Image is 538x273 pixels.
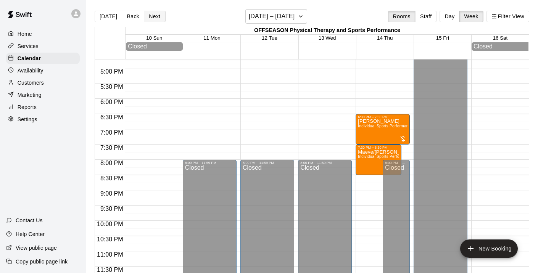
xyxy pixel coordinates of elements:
div: 7:30 PM – 8:30 PM [358,146,399,149]
a: Calendar [6,53,80,64]
button: Week [459,11,483,22]
span: 6:30 PM [98,114,125,120]
p: Settings [18,116,37,123]
span: Individual Sports Performance Training [358,124,428,128]
button: [DATE] [95,11,122,22]
p: View public page [16,244,57,252]
div: 6:30 PM – 7:30 PM: Marlowe [356,114,409,145]
button: 14 Thu [377,35,393,41]
span: 10:30 PM [95,236,125,242]
span: 9:30 PM [98,206,125,212]
h6: [DATE] – [DATE] [249,11,295,22]
p: Help Center [16,230,45,238]
button: 12 Tue [262,35,277,41]
button: [DATE] – [DATE] [245,9,308,24]
button: Staff [415,11,437,22]
button: Rooms [388,11,416,22]
span: Individual Sports Performance Training [358,154,428,159]
span: 5:00 PM [98,68,125,75]
span: 5:30 PM [98,84,125,90]
p: Reports [18,103,37,111]
button: 13 Wed [319,35,336,41]
button: 15 Fri [436,35,449,41]
span: 11:00 PM [95,251,125,258]
p: Services [18,42,39,50]
button: add [460,239,518,258]
p: Calendar [18,55,41,62]
a: Marketing [6,89,80,101]
button: Filter View [486,11,529,22]
p: Marketing [18,91,42,99]
p: Contact Us [16,217,43,224]
span: 7:00 PM [98,129,125,136]
button: 10 Sun [146,35,162,41]
div: 7:30 PM – 8:30 PM: Maeve/Emmie [356,145,401,175]
p: Copy public page link [16,258,68,265]
div: Closed [128,43,181,50]
span: 8:30 PM [98,175,125,181]
div: 8:00 PM – 11:59 PM [185,161,234,165]
span: 11:30 PM [95,267,125,273]
span: 6:00 PM [98,99,125,105]
div: 8:00 PM – 11:59 PM [385,161,408,165]
a: Home [6,28,80,40]
span: 9:00 PM [98,190,125,197]
span: 7:30 PM [98,145,125,151]
div: OFFSEASON Physical Therapy and Sports Performance [126,27,529,34]
p: Availability [18,67,43,74]
div: 6:30 PM – 7:30 PM [358,115,407,119]
a: Services [6,40,80,52]
a: Reports [6,101,80,113]
button: 11 Mon [203,35,220,41]
button: 16 Sat [493,35,508,41]
div: 8:00 PM – 11:59 PM [243,161,292,165]
a: Settings [6,114,80,125]
span: 10:00 PM [95,221,125,227]
a: Customers [6,77,80,88]
span: 8:00 PM [98,160,125,166]
button: Next [144,11,165,22]
div: Closed [474,43,527,50]
p: Customers [18,79,44,87]
button: Day [440,11,459,22]
button: Back [122,11,144,22]
div: 8:00 PM – 11:59 PM [300,161,350,165]
a: Availability [6,65,80,76]
p: Home [18,30,32,38]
